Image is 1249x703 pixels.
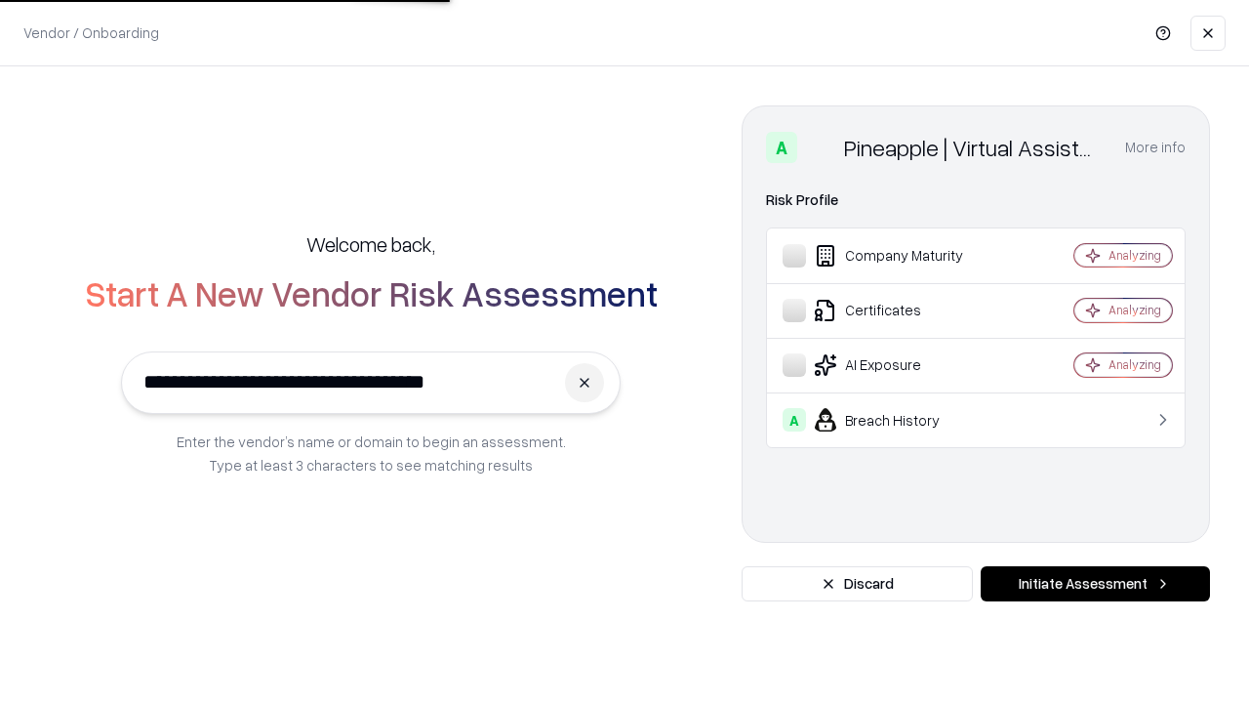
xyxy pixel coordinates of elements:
[783,408,806,432] div: A
[783,299,1016,322] div: Certificates
[742,566,973,601] button: Discard
[1108,356,1161,373] div: Analyzing
[766,188,1186,212] div: Risk Profile
[306,230,435,258] h5: Welcome back,
[23,22,159,43] p: Vendor / Onboarding
[1125,130,1186,165] button: More info
[766,132,797,163] div: A
[805,132,836,163] img: Pineapple | Virtual Assistant Agency
[783,244,1016,268] div: Company Maturity
[844,132,1102,163] div: Pineapple | Virtual Assistant Agency
[1108,302,1161,318] div: Analyzing
[981,566,1210,601] button: Initiate Assessment
[783,353,1016,377] div: AI Exposure
[85,273,658,312] h2: Start A New Vendor Risk Assessment
[1108,247,1161,264] div: Analyzing
[177,430,566,476] p: Enter the vendor’s name or domain to begin an assessment. Type at least 3 characters to see match...
[783,408,1016,432] div: Breach History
